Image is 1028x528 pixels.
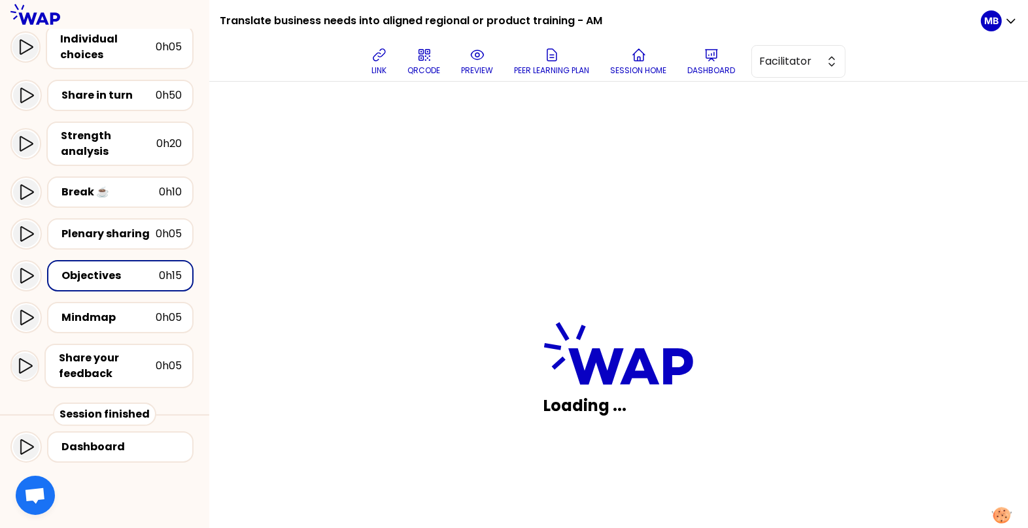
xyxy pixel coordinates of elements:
[456,42,499,81] button: preview
[683,42,741,81] button: Dashboard
[688,65,736,76] p: Dashboard
[403,42,446,81] button: QRCODE
[751,45,846,78] button: Facilitator
[984,14,999,27] p: MB
[53,403,156,426] div: Session finished
[61,128,156,159] div: Strength analysis
[16,476,55,515] div: Ouvrir le chat
[61,226,156,242] div: Plenary sharing
[981,10,1018,31] button: MB
[462,65,494,76] p: preview
[159,268,182,284] div: 0h15
[509,42,595,81] button: Peer learning plan
[366,42,392,81] button: link
[61,268,159,284] div: Objectives
[611,65,667,76] p: Session home
[408,65,441,76] p: QRCODE
[156,88,182,103] div: 0h50
[61,439,187,455] div: Dashboard
[61,310,156,325] div: Mindmap
[159,184,182,200] div: 0h10
[156,136,182,152] div: 0h20
[156,358,182,374] div: 0h05
[59,350,156,382] div: Share your feedback
[371,65,386,76] p: link
[515,65,590,76] p: Peer learning plan
[156,39,182,55] div: 0h05
[606,42,672,81] button: Session home
[760,54,819,69] span: Facilitator
[156,226,182,242] div: 0h05
[60,31,156,63] div: Individual choices
[61,88,156,103] div: Share in turn
[61,184,159,200] div: Break ☕️
[544,395,694,416] p: Loading ...
[156,310,182,325] div: 0h05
